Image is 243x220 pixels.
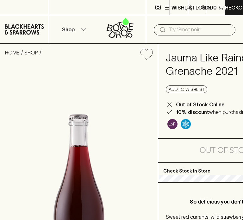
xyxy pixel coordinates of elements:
a: Wonderful as is, but a slight chill will enhance the aromatics and give it a beautiful crunch. [179,117,192,131]
b: 10% discount [176,109,209,115]
img: Chilled Red [181,119,191,129]
p: ⠀ [49,4,54,11]
button: Add to wishlist [166,85,207,93]
input: Try "Pinot noir" [169,25,230,35]
p: Shop [62,26,75,33]
button: Shop [49,15,97,43]
button: Add to wishlist [138,46,155,62]
a: SHOP [24,50,38,55]
p: $0.00 [202,4,217,11]
p: Out of Stock Online [176,101,225,108]
p: Login [196,4,211,11]
img: Lo-Fi [167,119,178,129]
p: Wishlist [171,4,196,11]
a: Some may call it natural, others minimum intervention, either way, it’s hands off & maybe even a ... [166,117,179,131]
a: HOME [5,50,20,55]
